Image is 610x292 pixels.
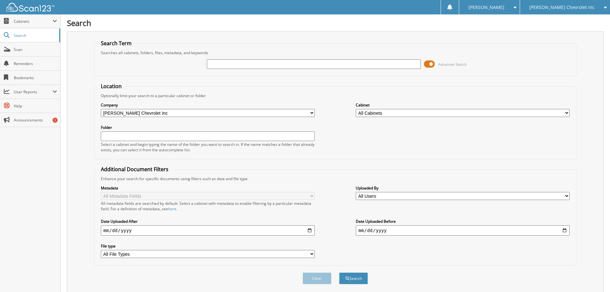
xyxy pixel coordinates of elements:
legend: Additional Document Filters [98,166,172,173]
div: Optionally limit your search to a particular cabinet or folder [98,93,573,98]
label: File type [101,243,315,249]
div: Select a cabinet and begin typing the name of the folder you want to search in. If the name match... [101,142,315,153]
div: 1 [53,118,58,123]
input: end [356,225,570,236]
span: Bookmarks [14,75,57,80]
button: Clear [303,272,331,284]
h1: Search [67,18,604,28]
span: [PERSON_NAME] [468,5,504,9]
div: Searches all cabinets, folders, files, metadata, and keywords [98,50,573,55]
span: User Reports [14,89,53,95]
span: Help [14,103,57,109]
label: Folder [101,125,315,130]
input: start [101,225,315,236]
span: Scan [14,47,57,52]
button: Search [339,272,368,284]
span: [PERSON_NAME] Chevrolet Inc [529,5,595,9]
legend: Search Term [98,40,135,47]
a: here [168,206,176,212]
div: Enhance your search for specific documents using filters such as date and file type. [98,176,573,181]
label: Date Uploaded Before [356,219,570,224]
label: Uploaded By [356,185,570,191]
label: Cabinet [356,102,570,108]
span: Advanced Search [438,62,467,67]
label: Company [101,102,315,108]
span: Cabinets [14,19,53,24]
span: Search [14,33,56,38]
legend: Location [98,83,125,90]
label: Date Uploaded After [101,219,315,224]
span: Reminders [14,61,57,66]
label: Metadata [101,185,315,191]
div: All metadata fields are searched by default. Select a cabinet with metadata to enable filtering b... [101,201,315,212]
img: scan123-logo-white.svg [6,3,54,12]
span: Announcements [14,117,57,123]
